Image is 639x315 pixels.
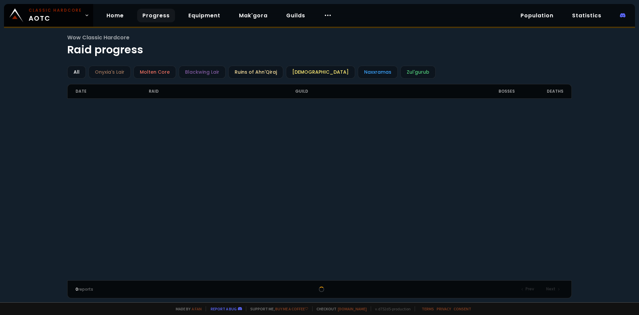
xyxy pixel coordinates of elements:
div: Next [542,285,563,294]
div: reports [76,286,198,292]
div: Onyxia's Lair [89,66,131,79]
span: 0 [76,286,78,292]
div: Ruins of Ahn'Qiraj [228,66,283,79]
div: Guild [295,84,466,98]
div: Prev [518,285,538,294]
span: v. d752d5 - production [371,306,411,311]
a: Report a bug [211,306,237,311]
span: Support me, [246,306,308,311]
span: Checkout [312,306,367,311]
span: Wow Classic Hardcore [67,33,572,42]
a: [DOMAIN_NAME] [338,306,367,311]
div: Raid [149,84,295,98]
div: Molten Core [133,66,176,79]
div: Zul'gurub [400,66,436,79]
div: Deaths [515,84,564,98]
div: Blackwing Lair [179,66,226,79]
a: Progress [137,9,175,22]
div: Date [76,84,149,98]
span: Made by [172,306,202,311]
a: Home [101,9,129,22]
a: Guilds [281,9,311,22]
a: Statistics [567,9,607,22]
h1: Raid progress [67,33,572,58]
a: Consent [454,306,471,311]
a: Population [515,9,559,22]
small: Classic Hardcore [29,7,82,13]
a: Terms [422,306,434,311]
a: Buy me a coffee [275,306,308,311]
span: AOTC [29,7,82,23]
a: a fan [192,306,202,311]
a: Privacy [437,306,451,311]
a: Equipment [183,9,226,22]
div: All [67,66,86,79]
a: Mak'gora [234,9,273,22]
div: Naxxramas [358,66,398,79]
div: [DEMOGRAPHIC_DATA] [286,66,355,79]
div: Bosses [466,84,515,98]
a: Classic HardcoreAOTC [4,4,93,27]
